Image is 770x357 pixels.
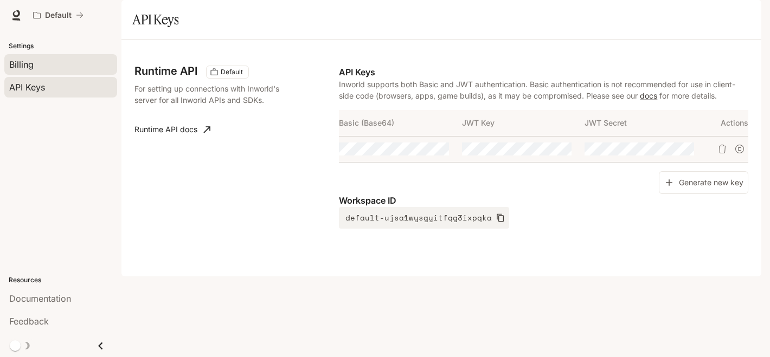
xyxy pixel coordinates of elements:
[132,9,178,30] h1: API Keys
[339,110,461,136] th: Basic (Base64)
[462,110,585,136] th: JWT Key
[134,66,197,76] h3: Runtime API
[130,119,215,140] a: Runtime API docs
[339,66,748,79] p: API Keys
[708,110,748,136] th: Actions
[731,140,748,158] button: Suspend API key
[659,171,748,194] button: Generate new key
[339,194,748,207] p: Workspace ID
[134,83,281,106] p: For setting up connections with Inworld's server for all Inworld APIs and SDKs.
[339,79,748,101] p: Inworld supports both Basic and JWT authentication. Basic authentication is not recommended for u...
[206,66,249,79] div: These keys will apply to your current workspace only
[216,67,247,77] span: Default
[640,91,657,100] a: docs
[585,110,707,136] th: JWT Secret
[45,11,72,20] p: Default
[714,140,731,158] button: Delete API key
[339,207,509,229] button: default-ujsa1wysgyitfqg3ixpqka
[28,4,88,26] button: All workspaces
